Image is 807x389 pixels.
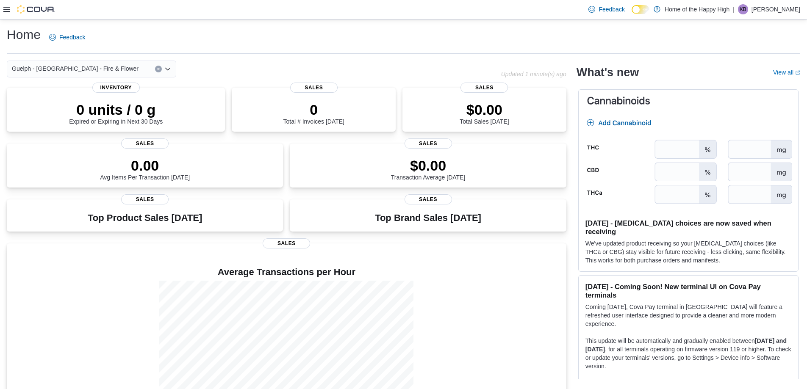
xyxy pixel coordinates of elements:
span: Sales [121,138,169,149]
p: This update will be automatically and gradually enabled between , for all terminals operating on ... [585,337,791,370]
span: Sales [405,194,452,204]
div: Kaitlin Bandy [738,4,748,14]
h2: What's new [577,66,639,79]
p: [PERSON_NAME] [752,4,800,14]
a: Feedback [46,29,89,46]
span: Sales [405,138,452,149]
img: Cova [17,5,55,14]
span: Feedback [599,5,624,14]
div: Expired or Expiring in Next 30 Days [69,101,163,125]
p: 0.00 [100,157,190,174]
p: $0.00 [391,157,466,174]
h1: Home [7,26,41,43]
div: Total Sales [DATE] [460,101,509,125]
div: Total # Invoices [DATE] [283,101,344,125]
div: Transaction Average [DATE] [391,157,466,181]
span: Sales [460,83,508,93]
span: KB [740,4,746,14]
p: 0 [283,101,344,118]
h3: Top Product Sales [DATE] [88,213,202,223]
p: 0 units / 0 g [69,101,163,118]
button: Open list of options [164,66,171,72]
p: Updated 1 minute(s) ago [501,71,566,77]
span: Inventory [92,83,140,93]
p: Coming [DATE], Cova Pay terminal in [GEOGRAPHIC_DATA] will feature a refreshed user interface des... [585,303,791,328]
p: Home of the Happy High [665,4,729,14]
h3: [DATE] - Coming Soon! New terminal UI on Cova Pay terminals [585,282,791,299]
a: View allExternal link [773,69,800,76]
h3: [DATE] - [MEDICAL_DATA] choices are now saved when receiving [585,219,791,236]
h4: Average Transactions per Hour [14,267,560,277]
div: Avg Items Per Transaction [DATE] [100,157,190,181]
span: Sales [121,194,169,204]
svg: External link [795,70,800,75]
span: Feedback [59,33,85,41]
p: $0.00 [460,101,509,118]
span: Sales [263,238,310,248]
input: Dark Mode [632,5,649,14]
a: Feedback [585,1,628,18]
p: | [733,4,735,14]
p: We've updated product receiving so your [MEDICAL_DATA] choices (like THCa or CBG) stay visible fo... [585,239,791,265]
button: Clear input [155,66,162,72]
span: Guelph - [GEOGRAPHIC_DATA] - Fire & Flower [12,63,139,74]
span: Sales [290,83,338,93]
h3: Top Brand Sales [DATE] [375,213,481,223]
